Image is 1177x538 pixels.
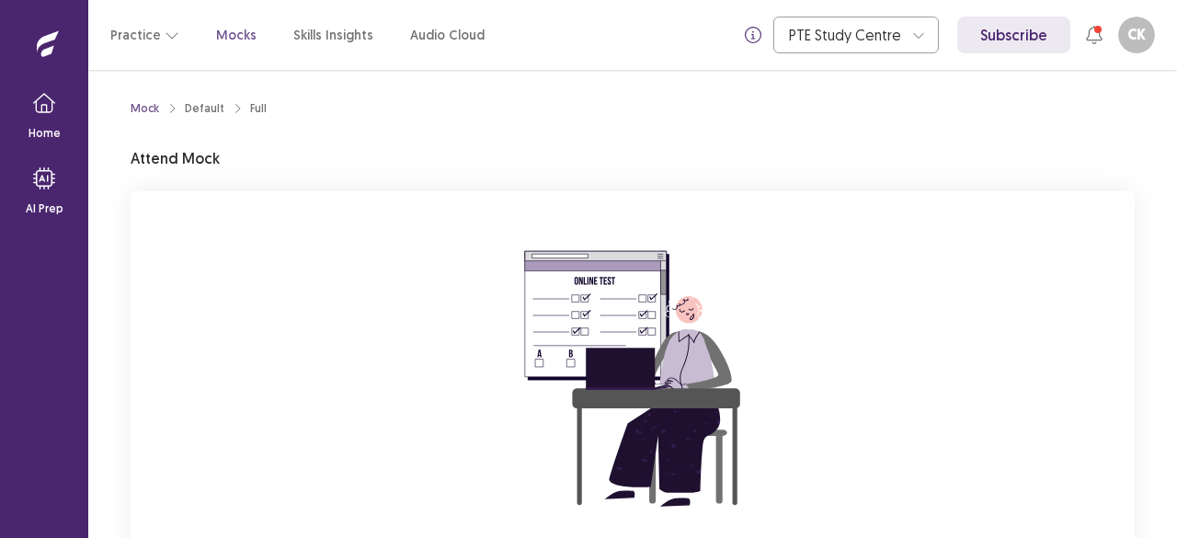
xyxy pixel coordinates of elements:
[737,18,770,52] button: info
[293,26,373,45] a: Skills Insights
[131,147,220,169] p: Attend Mock
[1118,17,1155,53] button: CK
[29,125,61,142] p: Home
[131,100,267,117] nav: breadcrumb
[131,100,159,117] a: Mock
[410,26,485,45] a: Audio Cloud
[26,200,63,217] p: AI Prep
[216,26,257,45] a: Mocks
[789,17,903,52] div: PTE Study Centre
[110,18,179,52] button: Practice
[250,100,267,117] div: Full
[957,17,1070,53] a: Subscribe
[185,100,224,117] div: Default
